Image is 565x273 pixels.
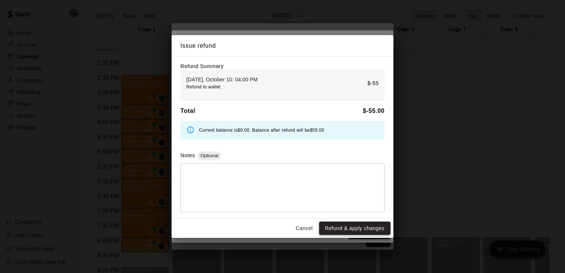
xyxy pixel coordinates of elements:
h2: Issue refund [172,35,393,57]
p: [DATE], October 10: 04:00 PM [186,76,258,83]
h6: Total [180,106,195,116]
h6: $ -55.00 [363,106,385,116]
label: Notes [180,152,195,158]
span: Refund to wallet [186,84,220,90]
button: Cancel [292,222,316,235]
label: Refund Summary [180,63,224,69]
span: Optional [197,153,221,158]
span: Current balance is $0.00 . Balance after refund will be $55.00 [199,128,324,133]
p: $-55 [368,80,379,87]
button: Refund & apply changes [319,222,390,235]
